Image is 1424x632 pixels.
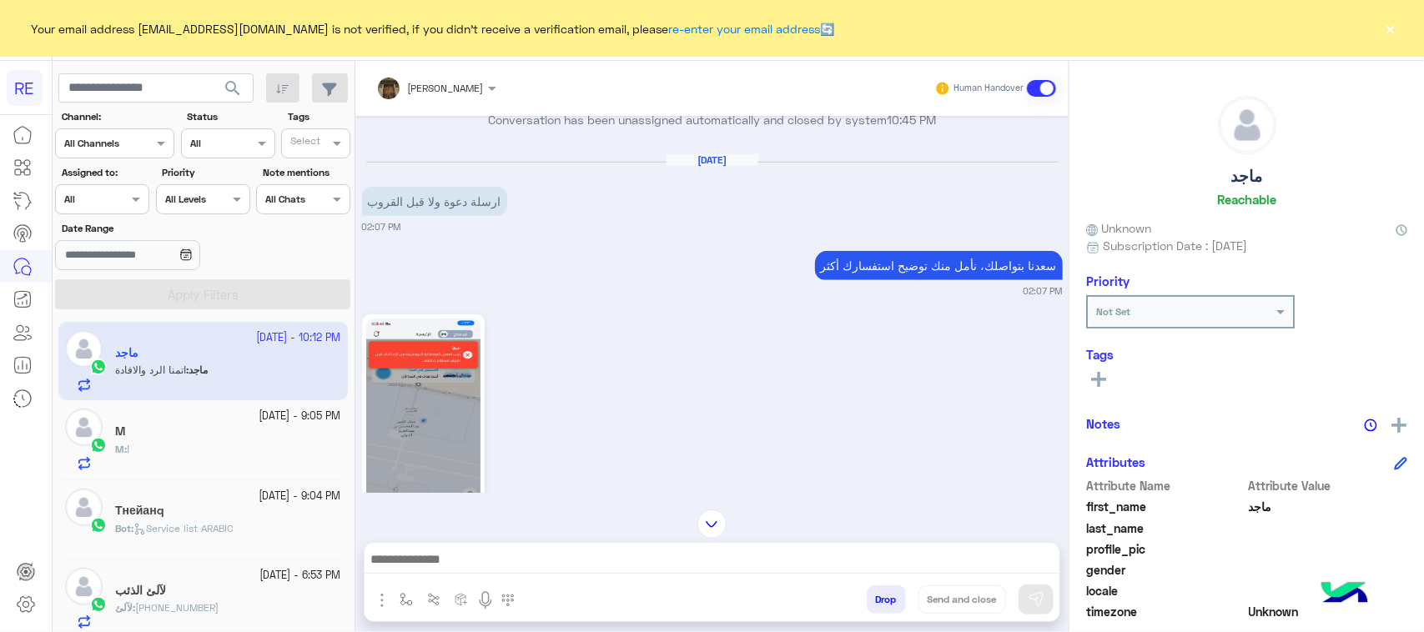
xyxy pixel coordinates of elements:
[501,594,515,607] img: make a call
[1382,20,1399,37] button: ×
[1249,582,1408,599] span: null
[1086,477,1245,494] span: Attribute Name
[815,251,1063,280] p: 4/10/2025, 2:07 PM
[1249,561,1408,579] span: null
[1364,419,1377,432] img: notes
[918,585,1006,614] button: Send and close
[90,437,107,454] img: WhatsApp
[90,517,107,534] img: WhatsApp
[408,82,484,94] span: [PERSON_NAME]
[1086,603,1245,620] span: timezone
[1086,273,1130,288] h6: Priority
[476,590,496,610] img: send voice note
[448,585,476,613] button: create order
[427,593,440,606] img: Trigger scenario
[1086,498,1245,515] span: first_name
[867,585,906,614] button: Drop
[393,585,420,613] button: select flow
[1028,591,1044,608] img: send message
[115,424,125,439] h5: M
[1086,561,1245,579] span: gender
[115,443,124,455] span: M
[135,601,219,614] span: +966539353809
[1249,603,1408,620] span: Unknown
[1391,418,1406,433] img: add
[187,109,273,124] label: Status
[133,522,234,534] span: Service list ARABIC
[65,489,103,526] img: defaultAdmin.png
[213,73,254,109] button: search
[667,154,758,166] h6: [DATE]
[1086,219,1151,237] span: Unknown
[162,165,248,180] label: Priority
[954,82,1024,95] small: Human Handover
[259,409,341,424] small: [DATE] - 9:05 PM
[1086,582,1245,599] span: locale
[1086,347,1407,362] h6: Tags
[62,165,148,180] label: Assigned to:
[1219,97,1276,153] img: defaultAdmin.png
[420,585,448,613] button: Trigger scenario
[697,509,727,539] img: scroll
[62,221,249,236] label: Date Range
[115,504,164,518] h5: Тнейанq
[65,409,103,446] img: defaultAdmin.png
[1024,284,1063,298] small: 02:07 PM
[1316,565,1374,624] img: hulul-logo.png
[372,590,392,610] img: send attachment
[887,113,936,127] span: 10:45 PM
[115,601,135,614] b: :
[115,522,131,534] span: Bot
[669,22,821,36] a: re-enter your email address
[362,111,1063,128] p: Conversation has been unassigned automatically and closed by system
[362,187,507,216] p: 4/10/2025, 2:07 PM
[7,70,43,106] div: RE
[115,522,133,534] b: :
[32,20,835,38] span: Your email address [EMAIL_ADDRESS][DOMAIN_NAME] is not verified, if you didn't receive a verifica...
[1096,305,1130,318] b: Not Set
[366,319,481,521] img: 4109862589280284.jpg
[1217,192,1276,207] h6: Reachable
[1086,540,1245,558] span: profile_pic
[115,584,166,598] h5: لآلئ الذئب
[223,78,243,98] span: search
[455,593,468,606] img: create order
[1086,519,1245,537] span: last_name
[1086,416,1120,431] h6: Notes
[1103,237,1247,254] span: Subscription Date : [DATE]
[260,568,341,584] small: [DATE] - 6:53 PM
[115,601,133,614] span: لآلئ
[55,279,350,309] button: Apply Filters
[65,568,103,605] img: defaultAdmin.png
[1231,167,1263,186] h5: ماجد
[1086,454,1145,469] h6: Attributes
[1249,498,1408,515] span: ماجد
[259,489,341,504] small: [DATE] - 9:04 PM
[400,593,413,606] img: select flow
[288,133,320,153] div: Select
[62,109,173,124] label: Channel:
[288,109,349,124] label: Tags
[362,220,401,233] small: 02:07 PM
[115,443,127,455] b: :
[263,165,349,180] label: Note mentions
[90,596,107,613] img: WhatsApp
[1249,477,1408,494] span: Attribute Value
[127,443,129,455] span: ا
